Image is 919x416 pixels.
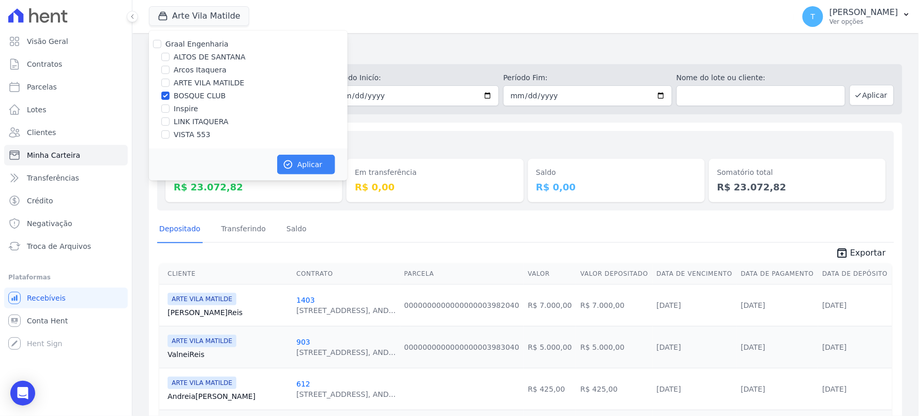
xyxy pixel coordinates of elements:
th: Valor Depositado [576,263,652,285]
a: 903 [296,338,310,346]
label: VISTA 553 [174,129,210,140]
button: Aplicar [850,85,894,106]
span: ARTE VILA MATILDE [168,293,236,305]
a: [DATE] [741,343,765,351]
a: Recebíveis [4,288,128,308]
a: [DATE] [657,301,681,309]
div: Open Intercom Messenger [10,381,35,406]
i: unarchive [836,247,848,259]
a: Troca de Arquivos [4,236,128,257]
a: Conta Hent [4,310,128,331]
label: Inspire [174,103,198,114]
a: [DATE] [822,385,847,393]
a: Lotes [4,99,128,120]
a: [DATE] [741,385,765,393]
a: [DATE] [657,385,681,393]
label: Arcos Itaquera [174,65,227,76]
label: Período Fim: [503,72,672,83]
a: Transferindo [219,216,268,243]
th: Data de Vencimento [653,263,737,285]
th: Cliente [159,263,292,285]
a: Visão Geral [4,31,128,52]
div: Plataformas [8,271,124,284]
h2: Minha Carteira [149,41,902,60]
th: Data de Pagamento [737,263,819,285]
td: R$ 5.000,00 [576,326,652,368]
span: Parcelas [27,82,57,92]
td: R$ 7.000,00 [524,284,577,326]
a: Minha Carteira [4,145,128,166]
span: ARTE VILA MATILDE [168,335,236,347]
a: Negativação [4,213,128,234]
span: Troca de Arquivos [27,241,91,251]
th: Parcela [400,263,524,285]
label: Período Inicío: [330,72,500,83]
span: Conta Hent [27,316,68,326]
button: Arte Vila Matilde [149,6,249,26]
p: Ver opções [830,18,898,26]
label: ARTE VILA MATILDE [174,78,245,88]
a: [DATE] [822,301,847,309]
span: Negativação [27,218,72,229]
button: Aplicar [277,155,335,174]
span: Visão Geral [27,36,68,47]
a: [DATE] [657,343,681,351]
th: Contrato [292,263,400,285]
dd: R$ 23.072,82 [174,180,334,194]
span: Exportar [850,247,886,259]
span: Minha Carteira [27,150,80,160]
span: Recebíveis [27,293,66,303]
a: 1403 [296,296,315,304]
dt: Em transferência [355,167,515,178]
label: ALTOS DE SANTANA [174,52,246,63]
label: Graal Engenharia [165,40,229,48]
div: [STREET_ADDRESS], AND... [296,389,396,399]
a: [DATE] [741,301,765,309]
td: R$ 425,00 [524,368,577,410]
div: [STREET_ADDRESS], AND... [296,347,396,358]
td: R$ 5.000,00 [524,326,577,368]
a: [DATE] [822,343,847,351]
dt: Somatório total [717,167,878,178]
span: Transferências [27,173,79,183]
a: 612 [296,380,310,388]
td: R$ 425,00 [576,368,652,410]
dd: R$ 0,00 [355,180,515,194]
a: Crédito [4,190,128,211]
span: Contratos [27,59,62,69]
a: Contratos [4,54,128,75]
a: Saldo [284,216,309,243]
a: Depositado [157,216,203,243]
label: Nome do lote ou cliente: [676,72,846,83]
th: Valor [524,263,577,285]
a: ValneiReis [168,349,288,360]
span: T [811,13,816,20]
a: Clientes [4,122,128,143]
dd: R$ 23.072,82 [717,180,878,194]
a: Transferências [4,168,128,188]
button: T [PERSON_NAME] Ver opções [794,2,919,31]
span: Lotes [27,105,47,115]
span: ARTE VILA MATILDE [168,377,236,389]
p: [PERSON_NAME] [830,7,898,18]
a: Parcelas [4,77,128,97]
dd: R$ 0,00 [536,180,697,194]
td: R$ 7.000,00 [576,284,652,326]
th: Data de Depósito [818,263,892,285]
a: [PERSON_NAME]Reis [168,307,288,318]
a: 0000000000000000003982040 [404,301,520,309]
label: LINK ITAQUERA [174,116,229,127]
span: Crédito [27,196,53,206]
label: BOSQUE CLUB [174,91,226,101]
a: unarchive Exportar [827,247,894,261]
dt: Saldo [536,167,697,178]
span: Clientes [27,127,56,138]
a: Andreia[PERSON_NAME] [168,391,288,402]
div: [STREET_ADDRESS], AND... [296,305,396,316]
a: 0000000000000000003983040 [404,343,520,351]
